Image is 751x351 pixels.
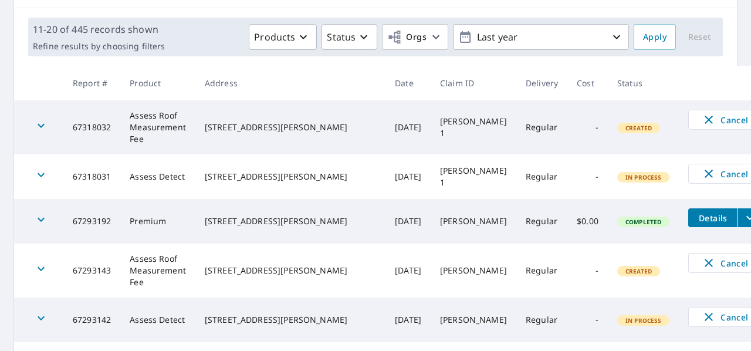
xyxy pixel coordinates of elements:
td: [DATE] [385,100,431,154]
span: Created [618,124,659,132]
td: Regular [516,298,567,342]
td: Premium [120,199,195,244]
td: [PERSON_NAME] 1 [431,100,516,154]
td: $0.00 [567,199,608,244]
th: Cost [567,66,608,100]
p: 11-20 of 445 records shown [33,22,165,36]
td: Assess Detect [120,298,195,342]
td: 67293143 [63,244,120,298]
td: [PERSON_NAME] 1 [431,154,516,199]
th: Status [608,66,679,100]
p: Last year [472,27,610,48]
td: - [567,244,608,298]
th: Report # [63,66,120,100]
span: In Process [618,173,669,181]
td: - [567,298,608,342]
span: Cancel [701,167,749,181]
td: [DATE] [385,244,431,298]
div: [STREET_ADDRESS][PERSON_NAME] [205,314,376,326]
td: Regular [516,100,567,154]
p: Products [254,30,295,44]
span: Details [695,212,730,224]
span: In Process [618,316,669,325]
span: Cancel [701,256,749,270]
button: Orgs [382,24,448,50]
td: Assess Roof Measurement Fee [120,244,195,298]
td: Regular [516,199,567,244]
td: [DATE] [385,199,431,244]
td: Regular [516,244,567,298]
span: Orgs [387,30,427,45]
td: 67293192 [63,199,120,244]
span: Created [618,267,659,275]
th: Product [120,66,195,100]
button: detailsBtn-67293192 [688,208,738,227]
td: Regular [516,154,567,199]
span: Cancel [701,113,749,127]
span: Completed [618,218,668,226]
button: Last year [453,24,629,50]
span: Cancel [701,310,749,324]
p: Refine results by choosing filters [33,41,165,52]
td: [DATE] [385,298,431,342]
span: Apply [643,30,667,45]
td: - [567,100,608,154]
button: Status [322,24,377,50]
th: Address [195,66,385,100]
button: Apply [634,24,676,50]
button: Products [249,24,317,50]
td: [PERSON_NAME] [431,298,516,342]
div: [STREET_ADDRESS][PERSON_NAME] [205,122,376,133]
div: [STREET_ADDRESS][PERSON_NAME] [205,215,376,227]
p: Status [327,30,356,44]
td: 67318032 [63,100,120,154]
td: 67318031 [63,154,120,199]
th: Delivery [516,66,567,100]
td: 67293142 [63,298,120,342]
td: [DATE] [385,154,431,199]
td: Assess Roof Measurement Fee [120,100,195,154]
div: [STREET_ADDRESS][PERSON_NAME] [205,171,376,183]
td: - [567,154,608,199]
th: Claim ID [431,66,516,100]
div: [STREET_ADDRESS][PERSON_NAME] [205,265,376,276]
td: [PERSON_NAME] [431,244,516,298]
td: [PERSON_NAME] [431,199,516,244]
th: Date [385,66,431,100]
td: Assess Detect [120,154,195,199]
